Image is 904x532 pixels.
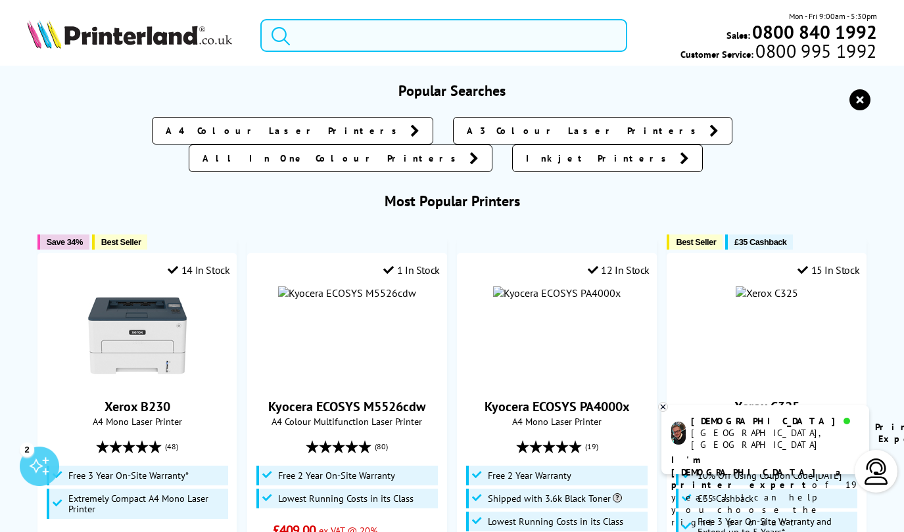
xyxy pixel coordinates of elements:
a: Xerox B230 [88,374,187,388]
span: Shipped with 3.6k Black Toner [488,493,622,504]
span: Lowest Running Costs in its Class [278,493,414,504]
a: Xerox B230 [105,398,170,415]
span: Lowest Running Costs in its Class [488,516,623,527]
b: 0800 840 1992 [752,20,877,44]
button: £35 Cashback [725,234,793,250]
h3: Most Popular Printers [27,192,877,210]
img: Kyocera ECOSYS M5526cdw [278,286,416,299]
span: (80) [375,434,388,459]
div: 1 In Stock [383,263,440,277]
img: chris-livechat.png [671,422,686,445]
input: Search pr [260,19,627,52]
a: Printerland Logo [27,20,243,51]
a: Inkjet Printers [512,144,703,172]
h3: Popular Searches [27,81,877,100]
span: Extremely Compact A4 Mono Laser Printer [68,493,225,514]
b: I'm [DEMOGRAPHIC_DATA], a printer expert [671,454,845,491]
a: Kyocera ECOSYS PA4000x [485,398,630,415]
span: A4 Colour Multifunction Laser Printer [254,415,440,428]
img: Xerox B230 [88,286,187,385]
a: Kyocera ECOSYS M5526cdw [268,398,425,415]
a: All In One Colour Printers [189,144,492,172]
span: Free 3 Year On-Site Warranty* [68,470,189,481]
div: 15 In Stock [797,263,859,277]
span: A4 Mono Laser Printer [45,415,230,428]
span: Sales: [726,29,750,41]
img: Printerland Logo [27,20,232,49]
button: Save 34% [37,234,89,250]
div: [GEOGRAPHIC_DATA], [GEOGRAPHIC_DATA] [691,427,859,451]
span: Free 2 Year Warranty [488,470,571,481]
span: Save 34% [47,237,83,247]
span: All In One Colour Printers [202,152,463,165]
span: Customer Service: [680,45,876,60]
img: Xerox C325 [736,286,798,299]
span: (19) [585,434,598,459]
span: Best Seller [676,237,716,247]
span: A4 Mono Laser Printer [464,415,650,428]
div: 12 In Stock [588,263,650,277]
span: A4 Colour Laser Printers [166,124,404,137]
a: A3 Colour Laser Printers [453,117,732,144]
span: £35 Cashback [734,237,786,247]
span: (48) [165,434,178,459]
a: 0800 840 1992 [750,26,877,38]
span: Best Seller [101,237,141,247]
p: of 19 years! I can help you choose the right product [671,454,859,529]
a: A4 Colour Laser Printers [152,117,433,144]
span: Mon - Fri 9:00am - 5:30pm [789,10,877,22]
button: Best Seller [92,234,148,250]
button: Best Seller [667,234,723,250]
div: 14 In Stock [168,263,229,277]
span: Free 2 Year On-Site Warranty [278,470,395,481]
div: [DEMOGRAPHIC_DATA] [691,415,859,427]
span: 0800 995 1992 [753,45,876,57]
img: Kyocera ECOSYS PA4000x [493,286,621,299]
img: user-headset-light.svg [863,458,890,485]
a: Xerox C325 [734,398,799,415]
span: Inkjet Printers [526,152,673,165]
span: A3 Colour Laser Printers [467,124,703,137]
div: 2 [20,442,34,456]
